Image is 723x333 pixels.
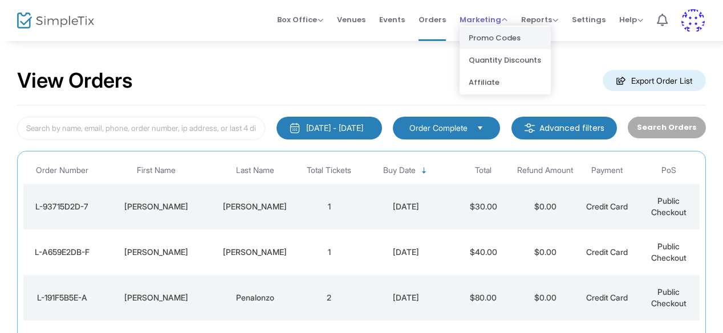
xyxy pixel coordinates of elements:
[236,166,274,175] span: Last Name
[453,157,514,184] th: Total
[363,246,449,258] div: 8/12/2025
[514,275,576,320] td: $0.00
[214,201,295,212] div: Baltazar
[572,5,606,34] span: Settings
[460,49,551,71] li: Quantity Discounts
[651,287,687,308] span: Public Checkout
[514,157,576,184] th: Refund Amount
[298,229,360,275] td: 1
[26,246,98,258] div: L-A659E2DB-F
[26,292,98,303] div: L-191F5B5E-A
[379,5,405,34] span: Events
[17,117,265,140] input: Search by name, email, phone, order number, ip address, or last 4 digits of card
[521,14,558,25] span: Reports
[383,166,416,175] span: Buy Date
[586,202,628,211] span: Credit Card
[460,71,551,93] li: Affiliate
[453,229,514,275] td: $40.00
[619,14,643,25] span: Help
[137,166,176,175] span: First Name
[103,292,209,303] div: Daniela
[586,247,628,257] span: Credit Card
[409,122,468,134] span: Order Complete
[103,246,209,258] div: Angelica
[26,201,98,212] div: L-93715D2D-7
[363,292,449,303] div: 8/8/2025
[103,201,209,212] div: Adrian
[36,166,88,175] span: Order Number
[17,68,133,93] h2: View Orders
[591,166,623,175] span: Payment
[306,122,363,134] div: [DATE] - [DATE]
[453,184,514,229] td: $30.00
[277,117,382,139] button: [DATE] - [DATE]
[298,157,360,184] th: Total Tickets
[453,275,514,320] td: $80.00
[524,122,535,134] img: filter
[511,117,617,139] m-button: Advanced filters
[277,14,323,25] span: Box Office
[337,5,365,34] span: Venues
[419,5,446,34] span: Orders
[603,70,706,91] m-button: Export Order List
[514,184,576,229] td: $0.00
[586,293,628,302] span: Credit Card
[514,229,576,275] td: $0.00
[363,201,449,212] div: 8/12/2025
[460,27,551,49] li: Promo Codes
[214,246,295,258] div: Duarte
[460,14,507,25] span: Marketing
[651,241,687,262] span: Public Checkout
[298,184,360,229] td: 1
[651,196,687,217] span: Public Checkout
[420,166,429,175] span: Sortable
[289,122,300,134] img: monthly
[472,122,488,134] button: Select
[214,292,295,303] div: Penalonzo
[661,166,676,175] span: PoS
[298,275,360,320] td: 2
